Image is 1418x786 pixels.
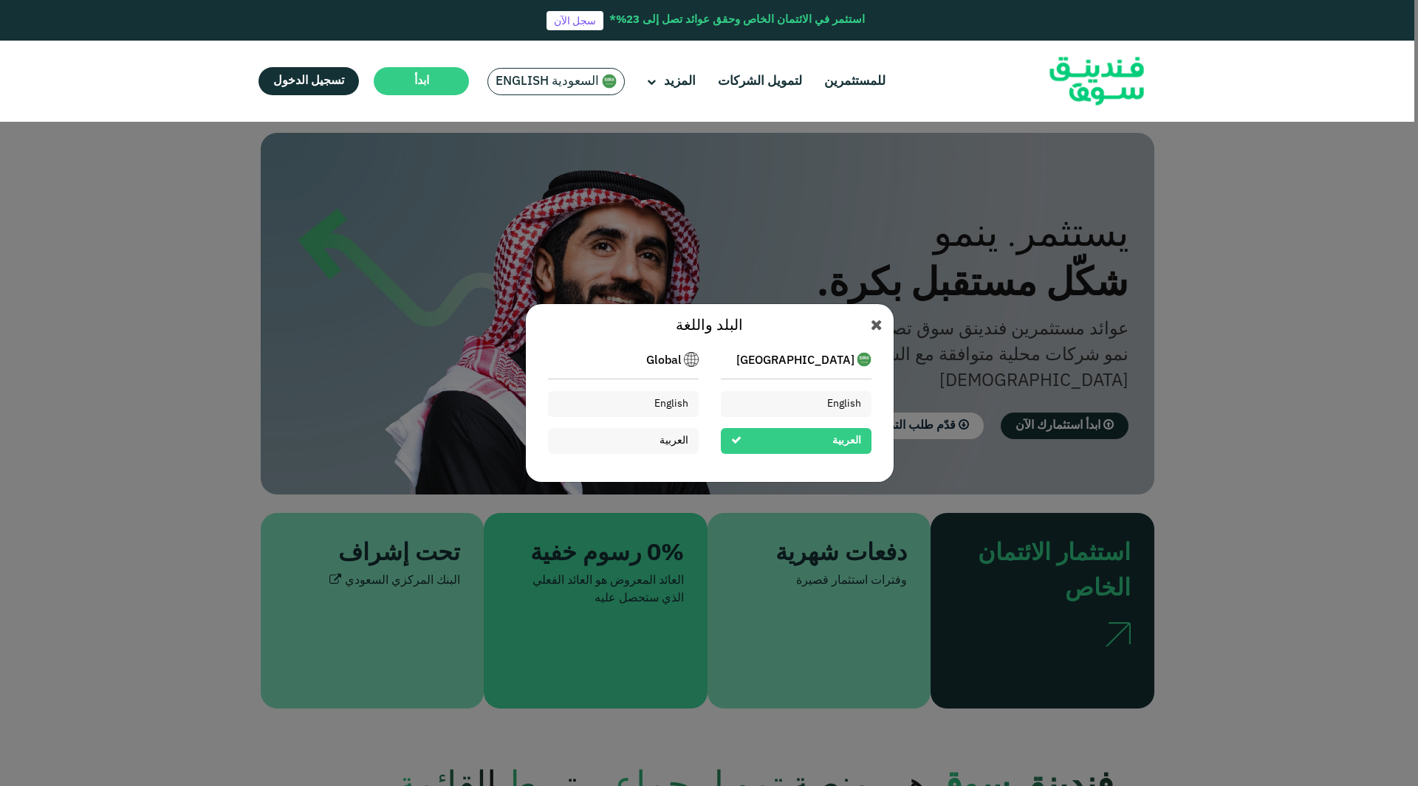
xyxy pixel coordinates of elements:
[654,399,688,409] span: English
[1024,44,1169,119] img: Logo
[602,74,617,89] img: SA Flag
[258,67,359,95] a: تسجيل الدخول
[714,69,806,94] a: لتمويل الشركات
[414,75,429,86] span: ابدأ
[660,435,688,446] span: العربية
[664,75,696,88] span: المزيد
[646,352,682,370] span: Global
[827,399,861,409] span: English
[547,11,603,30] a: سجل الآن
[609,12,865,29] div: استثمر في الائتمان الخاص وحقق عوائد تصل إلى 23%*
[548,315,871,337] div: البلد واللغة
[821,69,889,94] a: للمستثمرين
[684,352,699,367] img: SA Flag
[857,352,871,367] img: SA Flag
[273,75,344,86] span: تسجيل الدخول
[496,73,599,90] span: السعودية English
[736,352,854,370] span: [GEOGRAPHIC_DATA]
[832,435,861,446] span: العربية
